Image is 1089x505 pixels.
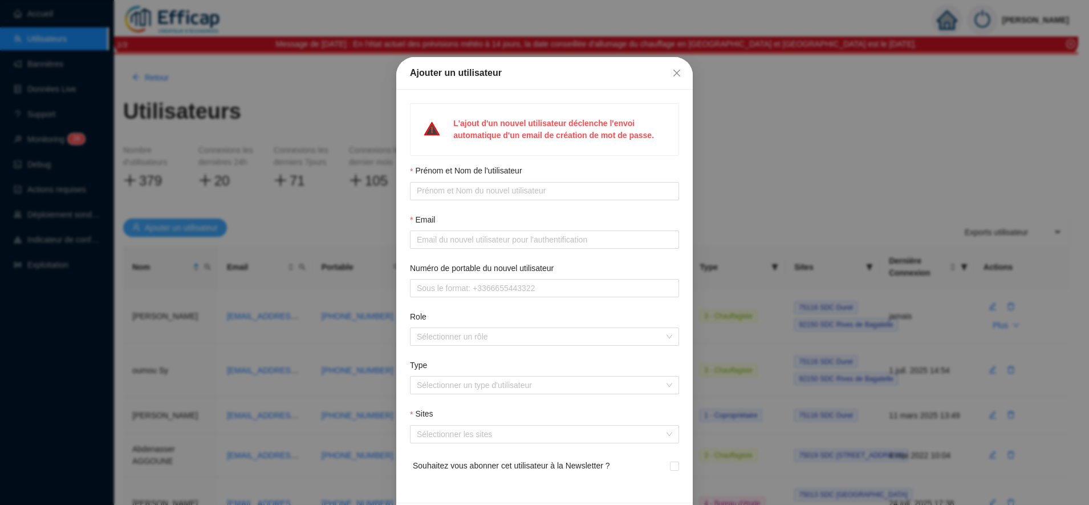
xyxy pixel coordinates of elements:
[410,262,562,274] label: Numéro de portable du nouvel utilisateur
[417,282,670,294] input: Numéro de portable du nouvel utilisateur
[410,214,443,226] label: Email
[672,68,681,78] span: close
[410,66,679,80] div: Ajouter un utilisateur
[410,311,434,323] label: Role
[668,64,686,82] button: Close
[413,460,610,486] span: Souhaitez vous abonner cet utilisateur à la Newsletter ?
[410,165,530,177] label: Prénom et Nom de l'utilisateur
[424,121,440,136] span: warning
[410,359,435,371] label: Type
[668,68,686,78] span: Fermer
[453,119,654,140] strong: L'ajout d'un nouvel utilisateur déclenche l'envoi automatique d'un email de création de mot de pa...
[410,408,441,420] label: Sites
[417,185,670,197] input: Prénom et Nom de l'utilisateur
[417,234,670,246] input: Email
